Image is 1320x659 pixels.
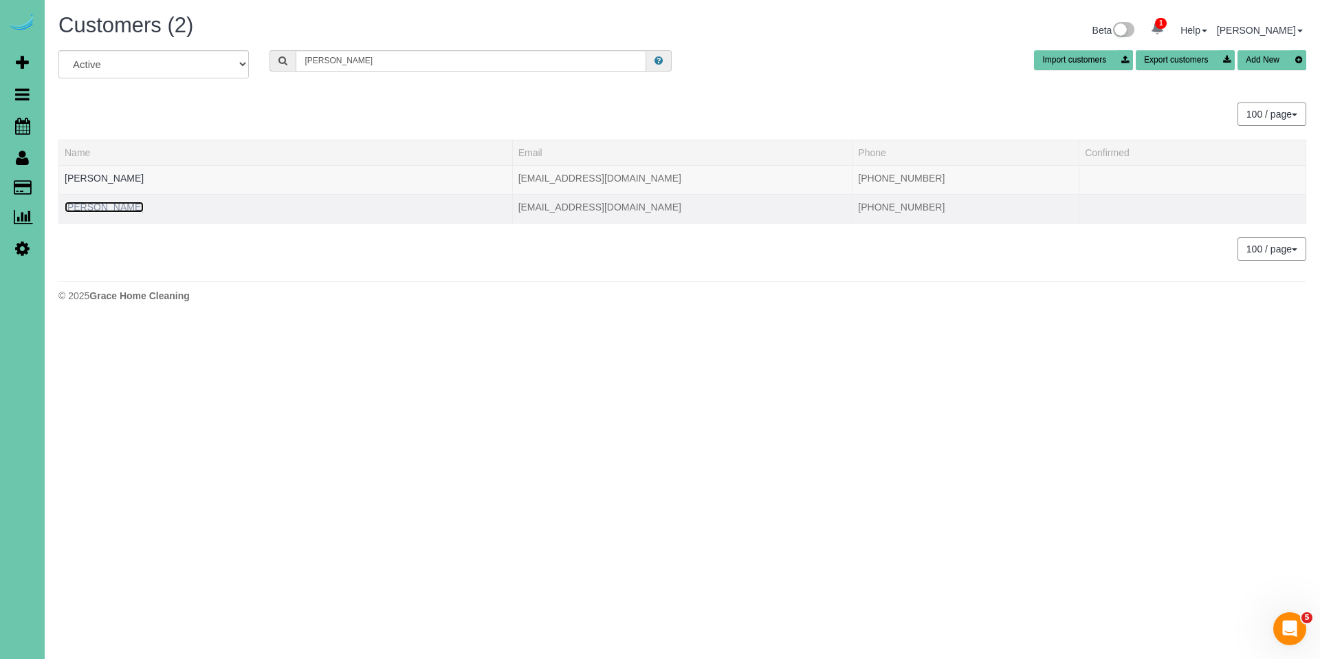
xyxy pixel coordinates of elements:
[8,14,36,33] img: Automaid Logo
[58,13,193,37] span: Customers (2)
[65,214,507,217] div: Tags
[1144,14,1171,44] a: 1
[296,50,646,72] input: Search customers ...
[1136,50,1235,70] button: Export customers
[852,165,1079,194] td: Phone
[89,290,190,301] strong: Grace Home Cleaning
[1180,25,1207,36] a: Help
[512,140,852,165] th: Email
[59,165,513,194] td: Name
[65,173,144,184] a: [PERSON_NAME]
[1238,237,1306,261] nav: Pagination navigation
[65,202,144,213] a: [PERSON_NAME]
[1079,165,1306,194] td: Confirmed
[1238,102,1306,126] nav: Pagination navigation
[1034,50,1133,70] button: Import customers
[1237,50,1306,70] button: Add New
[1155,18,1167,29] span: 1
[852,194,1079,223] td: Phone
[59,194,513,223] td: Name
[1112,22,1134,40] img: New interface
[512,165,852,194] td: Email
[1079,194,1306,223] td: Confirmed
[852,140,1079,165] th: Phone
[1092,25,1135,36] a: Beta
[1301,612,1312,623] span: 5
[1237,237,1306,261] button: 100 / page
[1273,612,1306,645] iframe: Intercom live chat
[512,194,852,223] td: Email
[1217,25,1303,36] a: [PERSON_NAME]
[58,289,1306,303] div: © 2025
[59,140,513,165] th: Name
[1237,102,1306,126] button: 100 / page
[1079,140,1306,165] th: Confirmed
[65,185,507,188] div: Tags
